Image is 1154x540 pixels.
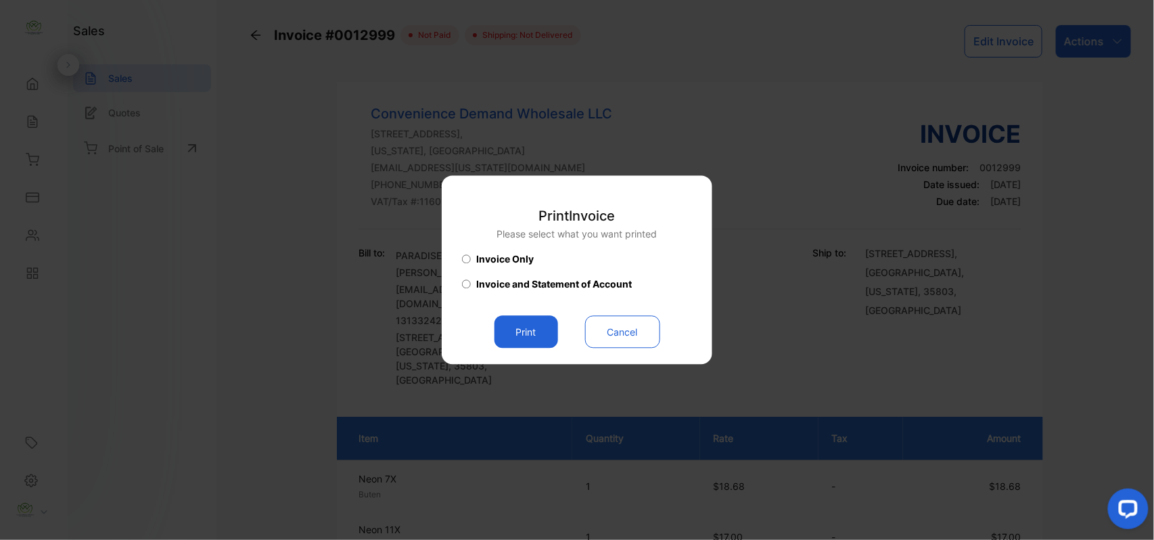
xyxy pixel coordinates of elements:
iframe: LiveChat chat widget [1097,483,1154,540]
span: Invoice Only [476,252,534,267]
span: Invoice and Statement of Account [476,277,632,292]
p: Print Invoice [497,206,657,227]
button: Cancel [585,316,660,348]
button: Print [494,316,558,348]
p: Please select what you want printed [497,227,657,242]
